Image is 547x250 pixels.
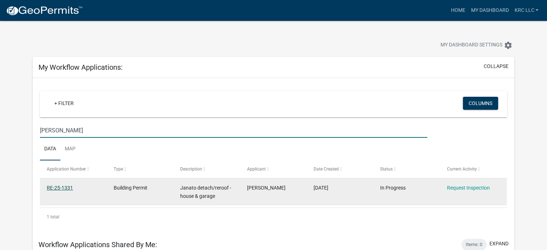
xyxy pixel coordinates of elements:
[33,78,514,233] div: collapse
[47,167,86,172] span: Application Number
[49,97,79,110] a: + Filter
[40,208,507,226] div: 1 total
[463,97,498,110] button: Columns
[247,185,286,191] span: John Kornacki
[180,167,202,172] span: Description
[38,240,157,249] h5: Workflow Applications Shared By Me:
[511,4,541,17] a: KRC LLC
[173,160,240,178] datatable-header-cell: Description
[447,167,477,172] span: Current Activity
[40,123,427,138] input: Search for applications
[441,41,502,50] span: My Dashboard Settings
[114,167,123,172] span: Type
[307,160,373,178] datatable-header-cell: Date Created
[447,185,490,191] a: Request Inspection
[40,160,106,178] datatable-header-cell: Application Number
[38,63,123,72] h5: My Workflow Applications:
[247,167,266,172] span: Applicant
[448,4,468,17] a: Home
[373,160,440,178] datatable-header-cell: Status
[40,138,60,161] a: Data
[484,63,509,70] button: collapse
[240,160,306,178] datatable-header-cell: Applicant
[440,160,507,178] datatable-header-cell: Current Activity
[106,160,173,178] datatable-header-cell: Type
[114,185,147,191] span: Building Permit
[60,138,80,161] a: Map
[314,167,339,172] span: Date Created
[504,41,512,50] i: settings
[180,185,231,199] span: Janato detach/reroof -house & garage
[380,167,393,172] span: Status
[314,185,328,191] span: 07/22/2025
[435,38,518,52] button: My Dashboard Settingssettings
[468,4,511,17] a: My Dashboard
[489,240,509,247] button: expand
[47,185,73,191] a: RE-25-1331
[380,185,406,191] span: In Progress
